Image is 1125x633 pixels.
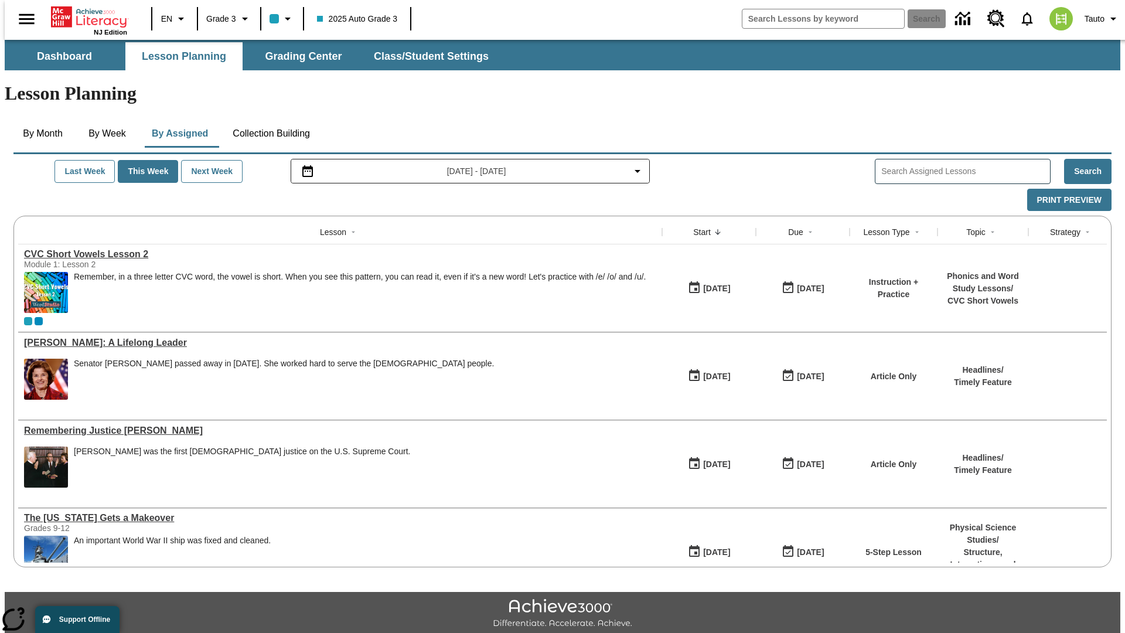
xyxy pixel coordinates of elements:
[125,42,243,70] button: Lesson Planning
[24,426,656,436] a: Remembering Justice O'Connor, Lessons
[684,541,734,563] button: 10/15/25: First time the lesson was available
[35,606,120,633] button: Support Offline
[94,29,127,36] span: NJ Edition
[54,160,115,183] button: Last Week
[51,4,127,36] div: Home
[1042,4,1080,34] button: Select a new avatar
[24,249,656,260] a: CVC Short Vowels Lesson 2, Lessons
[943,270,1022,295] p: Phonics and Word Study Lessons /
[1064,159,1112,184] button: Search
[156,8,193,29] button: Language: EN, Select a language
[684,277,734,300] button: 10/15/25: First time the lesson was available
[1080,225,1095,239] button: Sort
[142,50,226,63] span: Lesson Planning
[943,295,1022,307] p: CVC Short Vowels
[13,120,72,148] button: By Month
[74,359,494,369] div: Senator [PERSON_NAME] passed away in [DATE]. She worked hard to serve the [DEMOGRAPHIC_DATA] people.
[630,164,645,178] svg: Collapse Date Range Filter
[24,272,68,313] img: CVC Short Vowels Lesson 2.
[181,160,243,183] button: Next Week
[966,226,986,238] div: Topic
[296,164,645,178] button: Select the date range menu item
[74,536,271,577] div: An important World War II ship was fixed and cleaned.
[943,522,1022,546] p: Physical Science Studies /
[703,369,730,384] div: [DATE]
[24,447,68,488] img: Chief Justice Warren Burger, wearing a black robe, holds up his right hand and faces Sandra Day O...
[51,5,127,29] a: Home
[5,42,499,70] div: SubNavbar
[74,272,646,282] p: Remember, in a three letter CVC word, the vowel is short. When you see this pattern, you can read...
[803,225,817,239] button: Sort
[954,464,1012,477] p: Timely Feature
[74,447,410,457] div: [PERSON_NAME] was the first [DEMOGRAPHIC_DATA] justice on the U.S. Supreme Court.
[788,226,803,238] div: Due
[59,615,110,624] span: Support Offline
[493,599,632,629] img: Achieve3000 Differentiate Accelerate Achieve
[703,457,730,472] div: [DATE]
[24,260,200,269] div: Module 1: Lesson 2
[954,452,1012,464] p: Headlines /
[943,546,1022,583] p: Structure, Interactions, and Properties of Matter
[24,359,68,400] img: Senator Dianne Feinstein of California smiles with the U.S. flag behind her.
[1049,7,1073,30] img: avatar image
[24,338,656,348] div: Dianne Feinstein: A Lifelong Leader
[881,163,1050,180] input: Search Assigned Lessons
[265,50,342,63] span: Grading Center
[954,376,1012,389] p: Timely Feature
[797,369,824,384] div: [DATE]
[206,13,236,25] span: Grade 3
[1027,189,1112,212] button: Print Preview
[742,9,904,28] input: search field
[797,457,824,472] div: [DATE]
[5,40,1120,70] div: SubNavbar
[778,541,828,563] button: 10/15/25: Last day the lesson can be accessed
[684,453,734,475] button: 10/15/25: First time the lesson was available
[6,42,123,70] button: Dashboard
[24,249,656,260] div: CVC Short Vowels Lesson 2
[910,225,924,239] button: Sort
[74,447,410,488] div: Sandra Day O'Connor was the first female justice on the U.S. Supreme Court.
[797,545,824,560] div: [DATE]
[778,453,828,475] button: 10/15/25: Last day the lesson can be accessed
[374,50,489,63] span: Class/Student Settings
[346,225,360,239] button: Sort
[9,2,44,36] button: Open side menu
[35,317,43,325] div: OL 2025 Auto Grade 4
[317,13,398,25] span: 2025 Auto Grade 3
[1012,4,1042,34] a: Notifications
[24,317,32,325] div: Current Class
[948,3,980,35] a: Data Center
[24,513,656,523] a: The Missouri Gets a Makeover, Lessons
[684,365,734,387] button: 10/15/25: First time the lesson was available
[364,42,498,70] button: Class/Student Settings
[78,120,137,148] button: By Week
[74,359,494,400] span: Senator Dianne Feinstein passed away in September 2023. She worked hard to serve the American peo...
[265,8,299,29] button: Class color is light blue. Change class color
[5,83,1120,104] h1: Lesson Planning
[74,272,646,313] div: Remember, in a three letter CVC word, the vowel is short. When you see this pattern, you can read...
[447,165,506,178] span: [DATE] - [DATE]
[855,276,932,301] p: Instruction + Practice
[24,536,68,577] img: A group of people gather near the USS Missouri
[24,426,656,436] div: Remembering Justice O'Connor
[703,281,730,296] div: [DATE]
[871,458,917,471] p: Article Only
[74,536,271,546] div: An important World War II ship was fixed and cleaned.
[778,277,828,300] button: 10/15/25: Last day the lesson can be accessed
[202,8,257,29] button: Grade: Grade 3, Select a grade
[245,42,362,70] button: Grading Center
[711,225,725,239] button: Sort
[118,160,178,183] button: This Week
[865,546,922,559] p: 5-Step Lesson
[142,120,217,148] button: By Assigned
[161,13,172,25] span: EN
[986,225,1000,239] button: Sort
[980,3,1012,35] a: Resource Center, Will open in new tab
[24,523,200,533] div: Grades 9-12
[863,226,909,238] div: Lesson Type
